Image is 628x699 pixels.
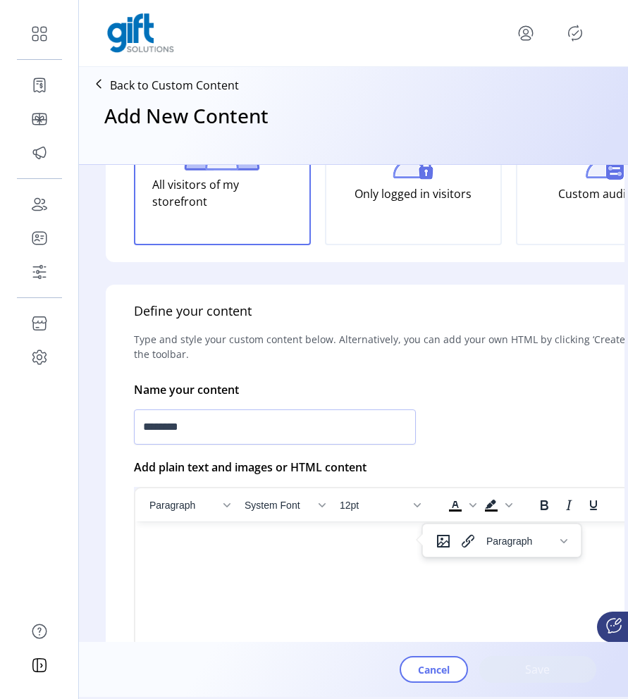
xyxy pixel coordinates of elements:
[152,171,293,216] p: All visitors of my storefront
[557,495,581,515] button: Italic
[355,180,472,208] p: Only logged in visitors
[334,495,426,515] button: Font size 12pt
[149,500,218,511] span: Paragraph
[107,13,174,53] img: logo
[400,656,468,683] button: Cancel
[245,500,314,511] span: System Font
[515,22,537,44] button: menu
[134,302,252,321] h5: Define your content
[564,22,586,44] button: Publisher Panel
[486,536,555,547] span: Paragraph
[581,495,605,515] button: Underline
[532,495,556,515] button: Bold
[479,495,515,515] div: Background color Black
[431,531,455,551] button: Insert/edit image
[134,373,239,407] p: Name your content
[481,531,572,551] button: Block Paragraph
[134,447,367,487] p: Add plain text and images or HTML content
[456,531,480,551] button: Insert/edit link
[418,662,450,677] span: Cancel
[104,101,269,130] h3: Add New Content
[340,500,409,511] span: 12pt
[239,495,331,515] button: Font System Font
[144,495,235,515] button: Block Paragraph
[443,495,479,515] div: Text color Black
[110,77,239,94] p: Back to Custom Content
